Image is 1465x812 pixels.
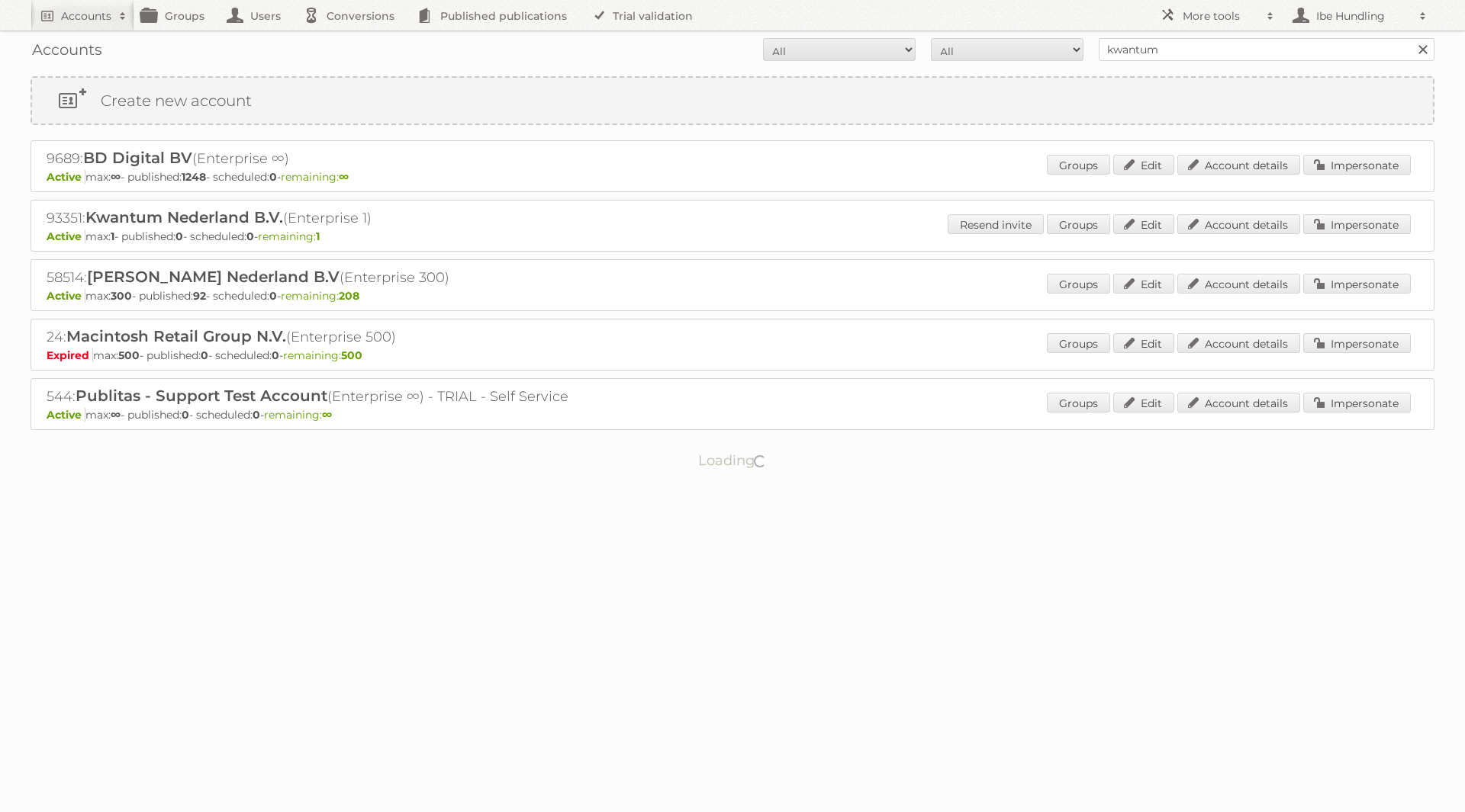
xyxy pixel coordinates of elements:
[111,229,114,243] strong: 1
[1303,333,1411,353] a: Impersonate
[76,387,327,405] span: Publitas - Support Test Account
[339,170,349,184] strong: ∞
[47,289,1418,303] p: max: - published: - scheduled: -
[47,208,581,228] h2: 93351: (Enterprise 1)
[1183,8,1259,24] h2: More tools
[341,348,362,362] strong: 500
[281,170,349,184] span: remaining:
[111,408,121,422] strong: ∞
[264,408,332,422] span: remaining:
[1113,333,1174,353] a: Edit
[118,348,140,362] strong: 500
[47,170,85,184] span: Active
[47,327,581,347] h2: 24: (Enterprise 500)
[269,170,277,184] strong: 0
[111,289,132,303] strong: 300
[1047,333,1110,353] a: Groups
[283,348,362,362] span: remaining:
[47,348,1418,362] p: max: - published: - scheduled: -
[47,229,1418,243] p: max: - published: - scheduled: -
[83,149,192,167] span: BD Digital BV
[47,387,581,406] h2: 544: (Enterprise ∞) - TRIAL - Self Service
[47,149,581,168] h2: 9689: (Enterprise ∞)
[47,289,85,303] span: Active
[111,170,121,184] strong: ∞
[61,8,111,24] h2: Accounts
[316,229,320,243] strong: 1
[253,408,260,422] strong: 0
[1303,393,1411,412] a: Impersonate
[193,289,206,303] strong: 92
[269,289,277,303] strong: 0
[1303,214,1411,234] a: Impersonate
[281,289,359,303] span: remaining:
[1047,155,1110,175] a: Groups
[32,78,1433,124] a: Create new account
[1113,274,1174,294] a: Edit
[1177,214,1300,234] a: Account details
[47,268,581,287] h2: 58514: (Enterprise 300)
[1113,214,1174,234] a: Edit
[339,289,359,303] strong: 208
[87,268,340,286] span: [PERSON_NAME] Nederland B.V
[322,408,332,422] strong: ∞
[1303,274,1411,294] a: Impersonate
[182,170,206,184] strong: 1248
[1113,155,1174,175] a: Edit
[47,229,85,243] span: Active
[272,348,279,362] strong: 0
[1303,155,1411,175] a: Impersonate
[650,445,816,476] p: Loading
[47,170,1418,184] p: max: - published: - scheduled: -
[47,348,93,362] span: Expired
[1047,274,1110,294] a: Groups
[1177,274,1300,294] a: Account details
[948,214,1044,234] a: Resend invite
[246,229,254,243] strong: 0
[182,408,189,422] strong: 0
[1047,393,1110,412] a: Groups
[258,229,320,243] span: remaining:
[201,348,208,362] strong: 0
[175,229,183,243] strong: 0
[1177,393,1300,412] a: Account details
[1177,155,1300,175] a: Account details
[47,408,1418,422] p: max: - published: - scheduled: -
[1047,214,1110,234] a: Groups
[66,327,286,345] span: Macintosh Retail Group N.V.
[47,408,85,422] span: Active
[1113,393,1174,412] a: Edit
[1177,333,1300,353] a: Account details
[1312,8,1412,24] h2: Ibe Hundling
[85,208,283,226] span: Kwantum Nederland B.V.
